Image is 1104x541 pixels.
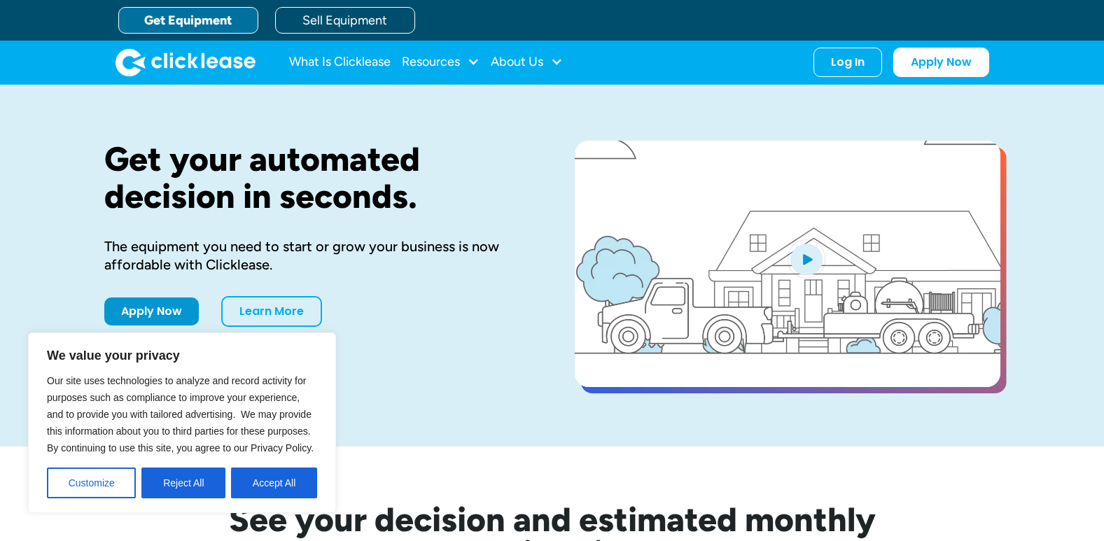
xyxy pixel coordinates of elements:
[575,141,1000,387] a: open lightbox
[491,48,563,76] div: About Us
[831,55,865,69] div: Log In
[116,48,256,76] img: Clicklease logo
[788,239,825,279] img: Blue play button logo on a light blue circular background
[47,468,136,498] button: Customize
[47,375,314,454] span: Our site uses technologies to analyze and record activity for purposes such as compliance to impr...
[116,48,256,76] a: home
[275,7,415,34] a: Sell Equipment
[289,48,391,76] a: What Is Clicklease
[893,48,989,77] a: Apply Now
[118,7,258,34] a: Get Equipment
[28,332,336,513] div: We value your privacy
[104,297,199,325] a: Apply Now
[221,296,322,327] a: Learn More
[231,468,317,498] button: Accept All
[47,347,317,364] p: We value your privacy
[141,468,225,498] button: Reject All
[104,237,530,274] div: The equipment you need to start or grow your business is now affordable with Clicklease.
[104,141,530,215] h1: Get your automated decision in seconds.
[402,48,480,76] div: Resources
